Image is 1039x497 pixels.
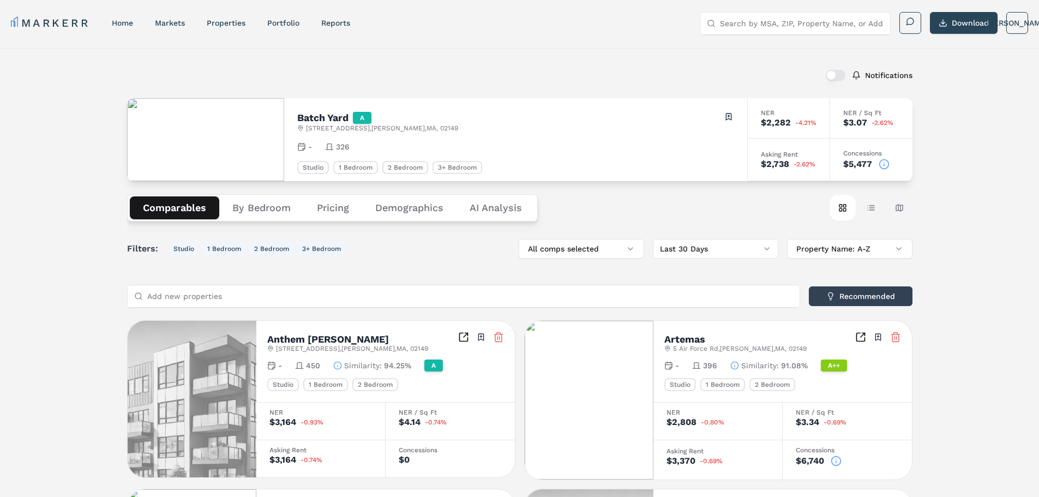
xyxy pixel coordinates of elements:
div: Asking Rent [269,447,372,453]
div: NER [761,110,816,116]
a: Inspect Comparables [458,332,469,343]
div: 3+ Bedroom [433,161,482,174]
div: 1 Bedroom [303,378,348,391]
div: Studio [297,161,329,174]
div: A++ [821,360,847,372]
span: -2.62% [794,161,815,167]
div: 2 Bedroom [352,378,398,391]
input: Search by MSA, ZIP, Property Name, or Address [720,13,884,34]
a: markets [155,19,185,27]
span: 396 [703,360,717,371]
span: 326 [336,141,350,152]
div: $4.14 [399,418,421,427]
div: Concessions [399,447,502,453]
span: -2.62% [872,119,893,126]
div: $2,282 [761,118,791,127]
div: 1 Bedroom [333,161,378,174]
span: - [278,360,282,371]
div: A [353,112,371,124]
a: reports [321,19,350,27]
div: 1 Bedroom [700,378,745,391]
button: Demographics [362,196,457,219]
button: Similarity:94.25% [333,360,411,371]
button: Comparables [130,196,219,219]
a: MARKERR [11,15,90,31]
span: [STREET_ADDRESS] , [PERSON_NAME] , MA , 02149 [276,344,428,353]
a: home [112,19,133,27]
div: Concessions [796,447,899,453]
span: Filters: [127,242,165,255]
div: Studio [267,378,299,391]
a: Inspect Comparables [855,332,866,343]
h2: Anthem [PERSON_NAME] [267,334,389,344]
div: $2,738 [761,160,789,169]
div: $3,164 [269,456,296,464]
span: [STREET_ADDRESS] , [PERSON_NAME] , MA , 02149 [306,124,458,133]
button: AI Analysis [457,196,535,219]
div: A [424,360,443,372]
button: Similarity:91.08% [730,360,808,371]
a: properties [207,19,245,27]
span: 450 [306,360,320,371]
span: Similarity : [344,360,382,371]
div: $2,808 [666,418,696,427]
span: 5 Air Force Rd , [PERSON_NAME] , MA , 02149 [673,344,807,353]
div: $5,477 [843,160,872,169]
h2: Artemas [664,334,705,344]
input: Add new properties [147,285,793,307]
div: 2 Bedroom [749,378,795,391]
span: 91.08% [781,360,808,371]
span: -0.69% [700,458,723,464]
div: $6,740 [796,457,824,465]
span: -4.21% [795,119,816,126]
div: 2 Bedroom [382,161,428,174]
div: $3.07 [843,118,867,127]
div: $3,370 [666,457,695,465]
button: By Bedroom [219,196,304,219]
div: $0 [399,456,410,464]
button: 1 Bedroom [203,242,245,255]
div: Studio [664,378,696,391]
span: -0.80% [701,419,724,426]
div: Asking Rent [761,151,816,158]
button: Recommended [809,286,912,306]
button: Property Name: A-Z [787,239,912,259]
div: NER / Sq Ft [843,110,899,116]
div: $3,164 [269,418,296,427]
h2: Batch Yard [297,113,349,123]
span: -0.74% [425,419,447,426]
div: Concessions [843,150,899,157]
span: Similarity : [741,360,779,371]
button: 2 Bedroom [250,242,293,255]
span: 94.25% [384,360,411,371]
button: Studio [169,242,199,255]
a: Portfolio [267,19,299,27]
button: All comps selected [519,239,644,259]
button: Download [930,12,998,34]
span: -0.69% [824,419,846,426]
button: 3+ Bedroom [298,242,345,255]
label: Notifications [865,71,912,79]
div: $3.34 [796,418,819,427]
span: - [675,360,679,371]
div: NER / Sq Ft [399,409,502,416]
button: Pricing [304,196,362,219]
span: -0.74% [301,457,322,463]
div: NER / Sq Ft [796,409,899,416]
div: NER [269,409,372,416]
span: - [308,141,312,152]
div: NER [666,409,769,416]
span: -0.93% [301,419,323,426]
button: [PERSON_NAME] [1006,12,1028,34]
div: Asking Rent [666,448,769,454]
